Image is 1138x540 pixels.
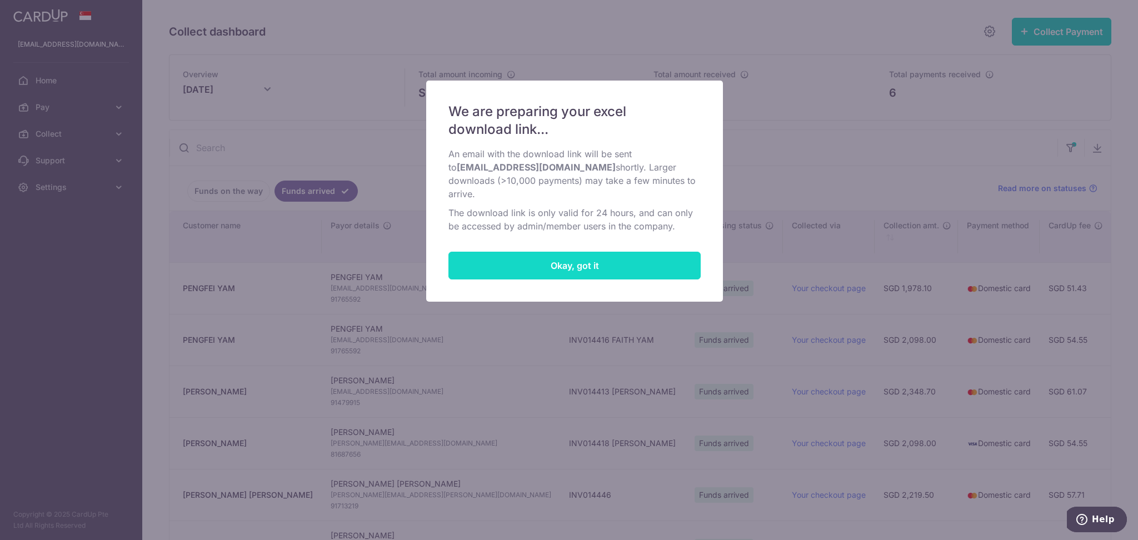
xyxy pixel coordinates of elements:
span: Help [25,8,48,18]
span: We are preparing your excel download link... [448,103,687,138]
b: [EMAIL_ADDRESS][DOMAIN_NAME] [457,162,616,173]
iframe: Opens a widget where you can find more information [1067,507,1127,534]
p: An email with the download link will be sent to shortly. Larger downloads (>10,000 payments) may ... [448,147,701,201]
p: The download link is only valid for 24 hours, and can only be accessed by admin/member users in t... [448,206,701,233]
button: Close [448,252,701,279]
